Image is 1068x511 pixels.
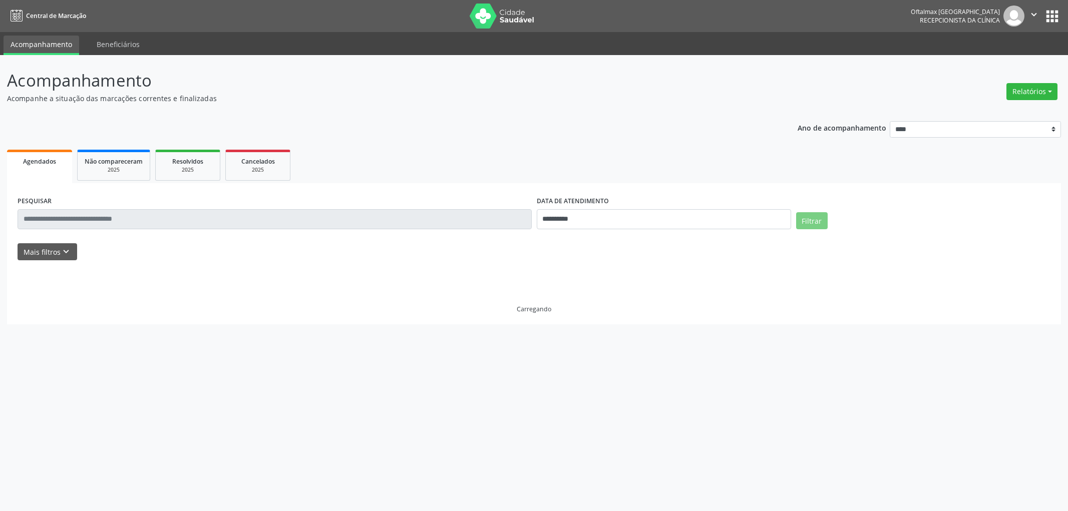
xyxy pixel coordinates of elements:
[172,157,203,166] span: Resolvidos
[90,36,147,53] a: Beneficiários
[18,243,77,261] button: Mais filtroskeyboard_arrow_down
[85,166,143,174] div: 2025
[163,166,213,174] div: 2025
[911,8,1000,16] div: Oftalmax [GEOGRAPHIC_DATA]
[233,166,283,174] div: 2025
[796,212,828,229] button: Filtrar
[1006,83,1057,100] button: Relatórios
[1028,9,1039,20] i: 
[517,305,551,313] div: Carregando
[1003,6,1024,27] img: img
[4,36,79,55] a: Acompanhamento
[61,246,72,257] i: keyboard_arrow_down
[7,68,745,93] p: Acompanhamento
[85,157,143,166] span: Não compareceram
[798,121,886,134] p: Ano de acompanhamento
[26,12,86,20] span: Central de Marcação
[920,16,1000,25] span: Recepcionista da clínica
[1043,8,1061,25] button: apps
[1024,6,1043,27] button: 
[23,157,56,166] span: Agendados
[7,8,86,24] a: Central de Marcação
[241,157,275,166] span: Cancelados
[537,194,609,209] label: DATA DE ATENDIMENTO
[18,194,52,209] label: PESQUISAR
[7,93,745,104] p: Acompanhe a situação das marcações correntes e finalizadas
